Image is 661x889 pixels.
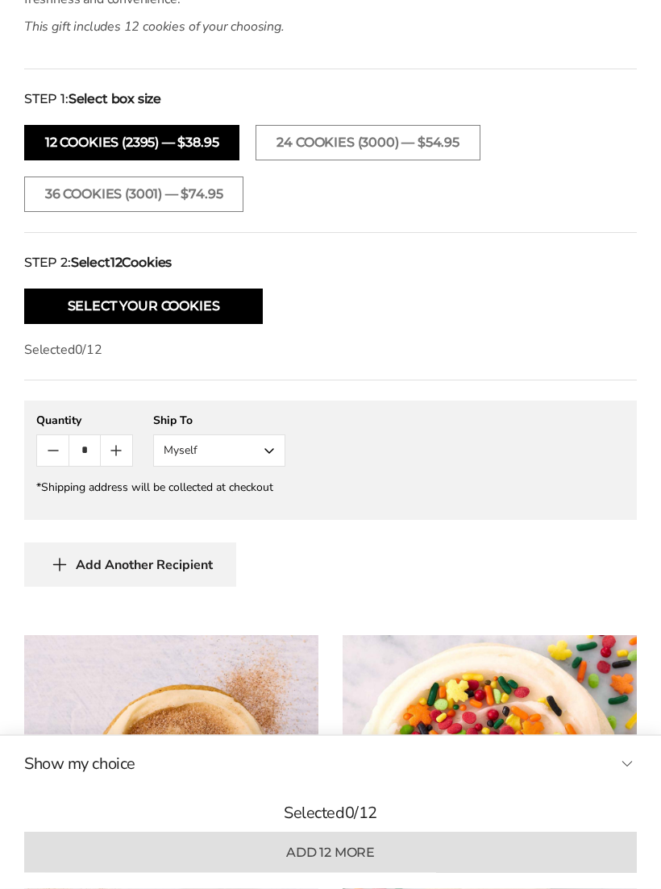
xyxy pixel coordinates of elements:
[86,342,102,359] span: 12
[13,828,167,876] iframe: Sign Up via Text for Offers
[36,480,625,496] div: *Shipping address will be collected at checkout
[24,126,239,161] button: 12 cookies (2395) — $38.95
[24,90,637,110] div: STEP 1:
[256,126,480,161] button: 24 cookies (3000) — $54.95
[24,19,285,36] em: This gift includes 12 cookies of your choosing.
[24,832,637,873] button: Add 12 more
[76,558,213,574] span: Add Another Recipient
[24,543,236,588] button: Add Another Recipient
[24,752,637,776] button: Show my choice
[24,254,637,273] div: STEP 2:
[75,342,83,359] span: 0
[24,341,637,360] p: Selected /
[24,289,263,325] button: Select Your Cookies
[359,802,377,824] span: 12
[69,436,100,467] input: Quantity
[110,255,123,271] span: 12
[345,802,355,824] span: 0
[153,413,285,429] div: Ship To
[69,90,161,110] strong: Select box size
[37,436,69,467] button: Count minus
[36,413,133,429] div: Quantity
[101,436,132,467] button: Count plus
[153,435,285,467] button: Myself
[24,801,637,825] p: Selected /
[71,254,172,273] strong: Select Cookies
[24,401,637,521] gfm-form: New recipient
[24,177,243,213] button: 36 cookies (3001) — $74.95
